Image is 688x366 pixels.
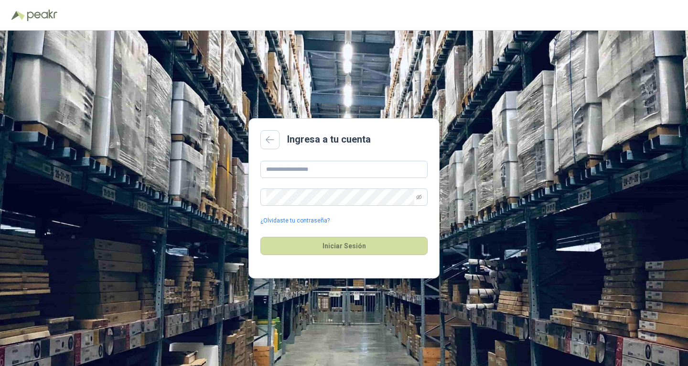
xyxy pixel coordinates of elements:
[260,237,428,255] button: Iniciar Sesión
[11,11,25,20] img: Logo
[287,132,371,147] h2: Ingresa a tu cuenta
[260,216,330,225] a: ¿Olvidaste tu contraseña?
[27,10,57,21] img: Peakr
[416,194,422,200] span: eye-invisible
